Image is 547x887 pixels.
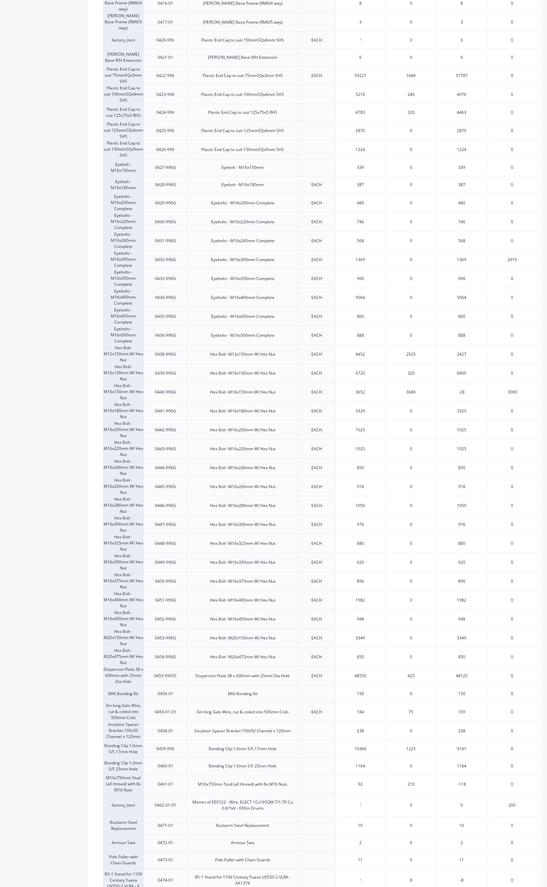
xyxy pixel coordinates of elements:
div: 0440-996G [155,389,176,395]
div: 0417-01 [158,19,173,25]
div: 746 [436,212,487,231]
div: Hex Bolt -M20x150mm W/ Hex Nut [210,635,276,641]
div: 888 [335,327,386,344]
div: 339 [335,159,386,176]
span: 0 [410,54,412,60]
div: 480 [335,195,386,211]
div: 387 [335,176,386,193]
span: 0 [410,147,412,153]
div: Eyebolts - M16x220mm Complete [103,212,144,231]
div: Eyebolts - M16x260mm Complete [103,231,144,250]
span: 0 [410,540,412,547]
div: 918 [436,477,487,496]
span: 0 [511,147,513,153]
div: Hex Bolt -M16x350mm W/ Hex Nut [210,559,276,565]
div: Hex Bolt -M16x375mm W/ Hex Nut [210,578,276,584]
div: 850 [436,458,487,477]
span: 0 [511,370,513,376]
span: 0 [511,92,513,98]
div: BK6 Bonding Kit [103,685,144,702]
div: 6400 [436,363,487,382]
div: EACH [311,484,322,490]
div: 0428-996G [155,182,176,188]
div: Hex Bolt -M16x240mm W/ Hex Nut [210,465,276,471]
div: 0430-996G [155,219,176,225]
div: Hex Bolt -M16x450mm W/ Hex Nut [210,616,276,622]
div: 888 [436,326,487,345]
div: Plastic End Cap to suit 150mmSQx6mm SHS [201,37,284,43]
div: 150 [436,685,487,702]
div: 850 [335,649,386,665]
div: EACH [311,709,322,715]
div: 0442-996G [155,427,176,433]
div: 0429-996G [155,200,176,206]
span: 0 [511,182,513,188]
span: 0 [511,559,513,565]
div: 5064 [436,288,487,307]
div: 150 [335,685,386,702]
div: 1025 [335,422,386,438]
span: 0 [410,578,412,584]
span: 0 [410,635,412,641]
div: 0456-01-01 [155,709,176,715]
div: 3329 [436,401,487,420]
div: EACH [311,73,322,79]
div: 850 [335,459,386,476]
div: EACH [311,351,322,357]
div: 1369 [335,251,386,268]
div: Eyebolts - M16x450mm Complete [103,307,144,326]
div: Eyebolts - M16x300mm Complete [211,257,275,263]
div: EACH [311,295,322,301]
span: 0 [511,37,513,43]
div: EACH [311,578,322,584]
span: 0 [511,654,513,660]
div: EACH [311,37,322,43]
div: 59227 [335,67,386,84]
span: 0 [410,446,412,452]
div: 976 [436,515,487,534]
span: 0 [511,465,513,471]
div: 2870 [335,122,386,139]
span: 0 [410,276,412,282]
div: 0454-996G [155,654,176,660]
div: 0420-996 [156,37,174,43]
span: 0 [410,332,412,338]
div: Plastic End Cap to suit 150mmSQx9mm SHS [201,147,284,153]
span: 0 [410,182,412,188]
div: 0446-996G [155,503,176,509]
div: 0435-996G [155,313,176,320]
div: 6 [335,49,386,66]
div: 620 [335,554,386,571]
div: [PERSON_NAME] Base Frame (RM6/5 way) [203,19,283,25]
div: Hex Bolt -M16x200mm W/ Hex Nut [103,420,144,439]
div: Eyebolts - M16x500mm Complete [103,326,144,345]
div: 568 [436,231,487,250]
span: 0 [511,19,513,25]
div: factory_item [103,31,144,49]
span: 0 [410,465,412,471]
div: 0443-996G [155,446,176,452]
div: 0447-996G [155,522,176,528]
div: Hex Bolt -M16x180mm W/ Hex Nut [210,408,276,414]
div: 0422-996 [156,73,174,79]
div: 57787 [436,66,487,85]
div: 880 [436,534,487,553]
div: Hex Bolt -M20x150mm W/ Hex Nut [103,628,144,647]
div: 1224 [436,140,487,159]
div: 0455-996SS [154,673,177,679]
div: Eyebolts - M16x220mm Complete [211,219,275,225]
span: 0 [511,0,513,6]
span: 0 [511,109,513,116]
div: EACH [311,200,322,206]
span: 320 [408,370,415,376]
div: Hex Bolt -M16x150mm W/ Hex Nut [210,389,276,395]
span: 0 [410,522,412,528]
div: Hex Bolt -M16x350mm W/ Hex Nut [103,553,144,572]
div: Hex Bolt- M16x130mm W/ Hex Nut [103,363,144,382]
div: [PERSON_NAME] Base R/H Extension [208,54,277,60]
div: Plastic End Cap to suit 125x75x5 RHS [208,109,277,116]
span: 0 [511,408,513,414]
span: 3680 [406,389,416,395]
div: EACH [311,182,322,188]
span: 0 [511,522,513,528]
